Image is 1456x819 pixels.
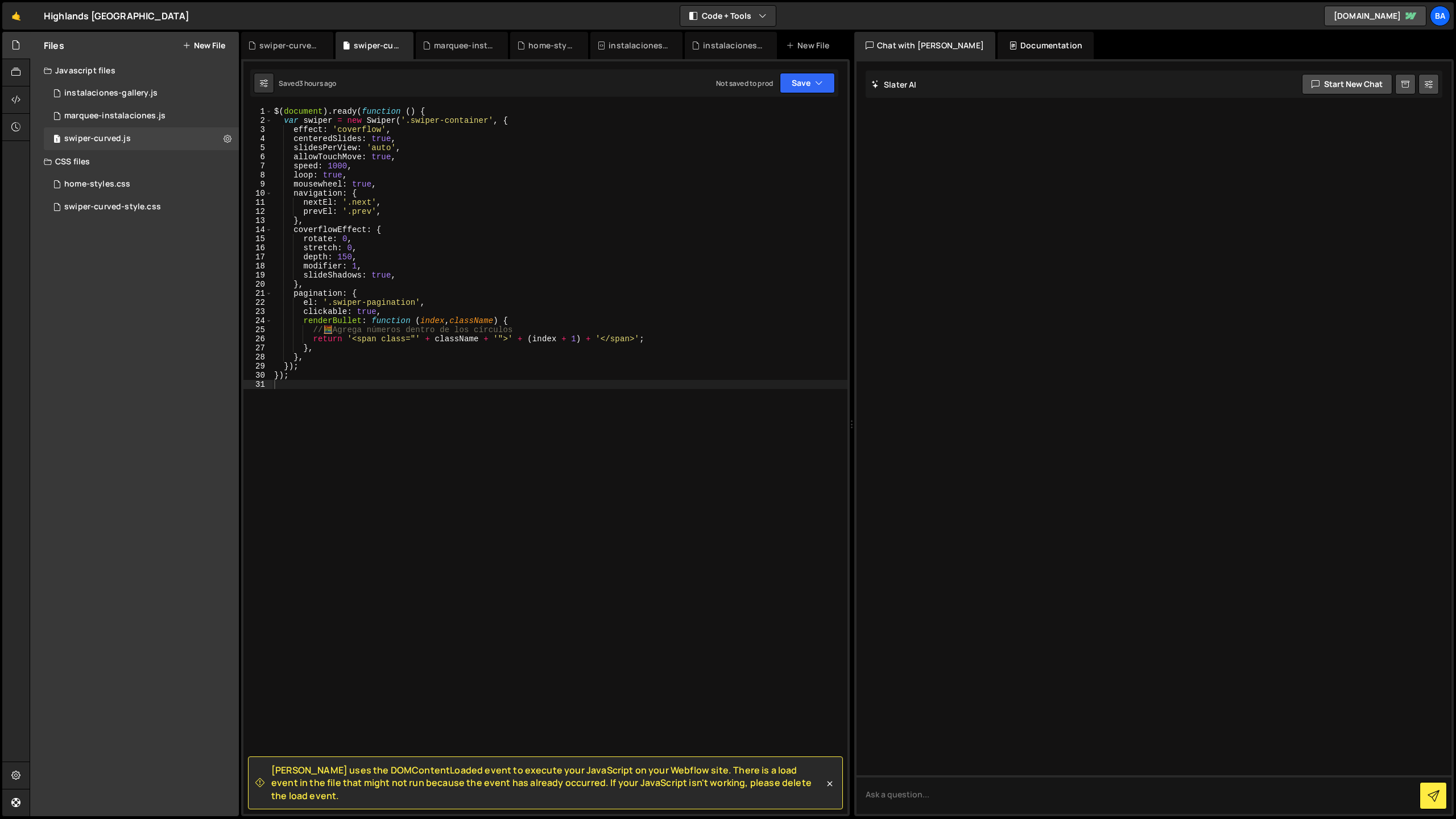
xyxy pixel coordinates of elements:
div: swiper-curved.js [354,40,400,51]
div: 8 [243,171,272,180]
div: 28 [243,353,272,362]
div: instalaciones-gallery.js [64,88,158,98]
div: 2 [243,116,272,125]
span: [PERSON_NAME] uses the DOMContentLoaded event to execute your JavaScript on your Webflow site. Th... [271,764,824,802]
div: swiper-curved.js [64,134,131,144]
div: instalaciones-gallery.js [703,40,763,51]
div: 17343/48179.css [44,173,239,196]
div: 17343/48188.css [44,196,239,218]
div: 9 [243,180,272,189]
div: 20 [243,280,272,289]
a: Ba [1430,6,1450,26]
div: Highlands [GEOGRAPHIC_DATA] [44,9,189,23]
div: 26 [243,334,272,344]
div: 31 [243,380,272,389]
button: Save [780,73,835,93]
div: instalaciones-swiper.js [609,40,669,51]
div: 17 [243,253,272,262]
div: home-styles.css [64,179,130,189]
div: 7 [243,162,272,171]
a: [DOMAIN_NAME] [1324,6,1426,26]
div: 16 [243,243,272,253]
div: Not saved to prod [716,78,773,88]
span: 1 [53,135,60,144]
div: 27 [243,344,272,353]
div: 30 [243,371,272,380]
a: 🤙 [2,2,30,30]
div: 4 [243,134,272,143]
div: 29 [243,362,272,371]
div: 17343/48187.js [44,127,239,150]
div: 24 [243,316,272,325]
div: 15 [243,234,272,243]
div: Chat with [PERSON_NAME] [854,32,995,59]
div: New File [786,40,834,51]
div: 17343/48172.js [44,82,239,105]
div: 6 [243,152,272,162]
div: 18 [243,262,272,271]
div: CSS files [30,150,239,173]
div: 3 hours ago [299,78,337,88]
div: 19 [243,271,272,280]
button: Start new chat [1302,74,1392,94]
div: marquee-instalaciones.js [64,111,166,121]
div: 11 [243,198,272,207]
div: 25 [243,325,272,334]
h2: Slater AI [871,79,917,90]
div: 14 [243,225,272,234]
div: 21 [243,289,272,298]
div: Documentation [998,32,1094,59]
div: 10 [243,189,272,198]
div: Javascript files [30,59,239,82]
div: marquee-instalaciones.js [434,40,494,51]
div: 22 [243,298,272,307]
div: 1 [243,107,272,116]
div: home-styles.css [528,40,574,51]
button: New File [183,41,225,50]
div: swiper-curved-style.css [259,40,320,51]
div: 12 [243,207,272,216]
button: Code + Tools [680,6,776,26]
div: 5 [243,143,272,152]
div: 23 [243,307,272,316]
h2: Files [44,39,64,52]
div: 17343/48183.js [44,105,239,127]
div: 13 [243,216,272,225]
div: swiper-curved-style.css [64,202,161,212]
div: Saved [279,78,337,88]
div: 3 [243,125,272,134]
